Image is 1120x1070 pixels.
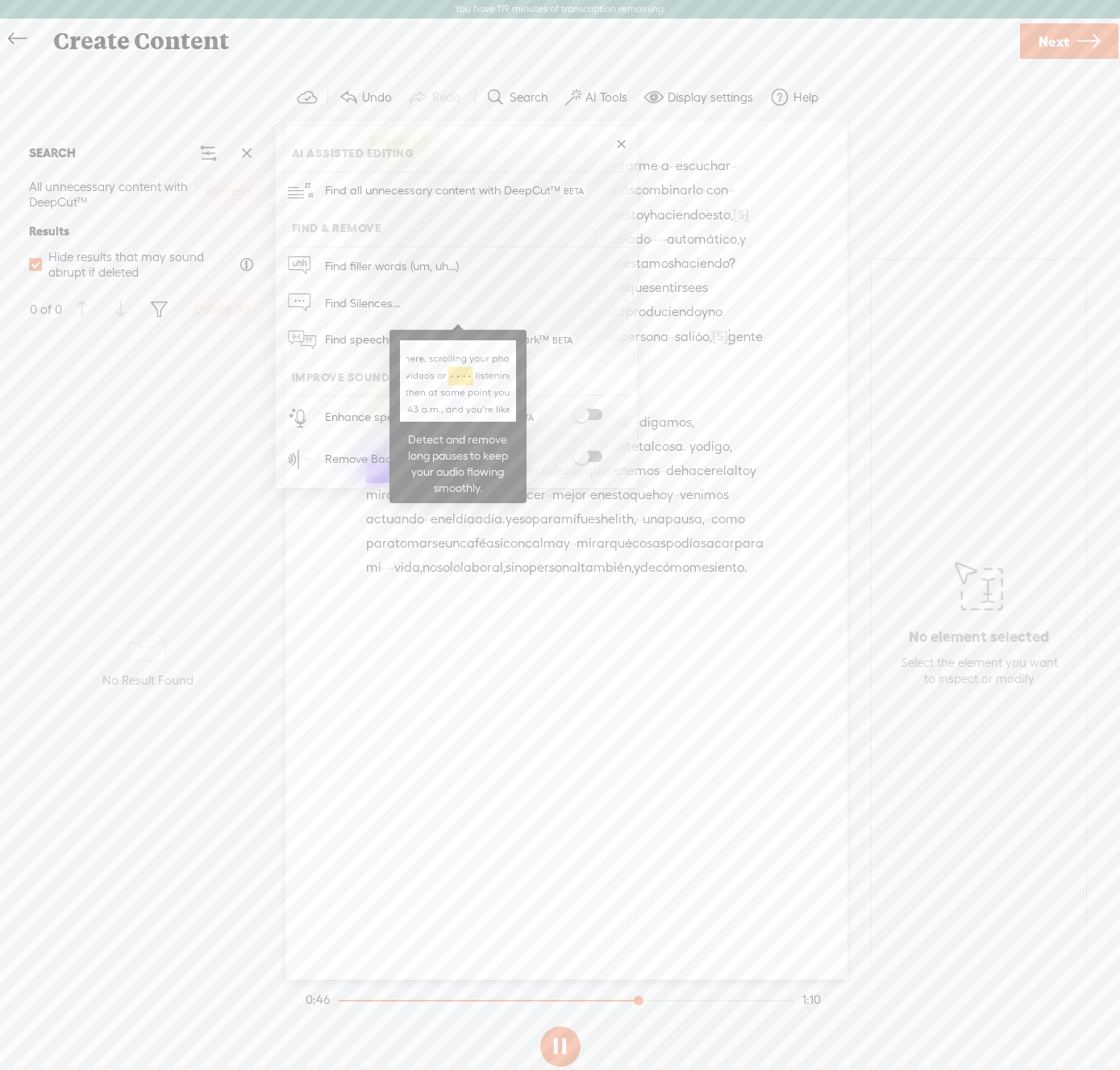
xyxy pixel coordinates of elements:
[669,154,672,178] span: ·
[1039,21,1069,62] span: Next
[764,81,829,114] button: Help
[475,507,483,531] span: a
[319,172,593,210] span: Find all unnecessary content with DeepCut™
[667,227,739,252] span: automático,
[727,459,750,483] span: alto
[319,321,581,359] span: Find speech anomalies with ClaritySpark™
[657,227,660,252] span: ·
[573,531,577,556] span: ·
[634,556,640,580] span: y
[702,300,708,324] span: y
[325,407,537,428] div: Enhance speech with Vocal Glow™
[445,531,460,556] span: un
[577,507,595,531] span: fue
[733,207,749,222] span: [S]
[532,507,561,531] span: para
[319,248,464,284] span: Find filler words (um, uh...)
[460,556,506,580] span: laboral,
[703,178,706,202] span: ·
[660,459,663,483] span: ·
[398,428,518,499] div: Detect and remove long pauses to keep your audio flowing smoothly.
[381,556,385,580] span: ·
[689,556,709,580] span: me
[651,227,654,252] span: ·
[552,483,587,507] span: mejor
[705,507,708,531] span: ·
[394,556,423,580] span: vida,
[734,154,737,178] span: ·
[712,329,728,343] span: [S]
[673,483,677,507] span: ·
[564,531,570,556] span: y
[706,203,733,227] span: esto,
[437,556,460,580] span: solo
[639,410,694,435] span: digamos,
[306,992,330,1008] div: 0:46
[506,556,529,580] span: sino
[623,252,674,276] span: estamos
[395,531,445,556] span: tomarse
[480,81,559,114] button: Search
[620,325,668,349] span: persona
[102,671,194,690] div: No Result Found
[638,81,764,114] button: Display settings
[649,276,695,300] span: sentirse
[424,507,427,531] span: ·
[559,81,638,114] button: AI Tools
[630,483,652,507] span: que
[658,154,661,178] span: ·
[909,627,1049,647] p: No element selected
[239,257,254,272] span: We check for a bit of silence before and after each result. This helps avoid deletions that may s...
[388,556,391,580] span: ·
[681,459,716,483] span: hacer
[427,507,431,531] span: ·
[42,20,1018,62] div: Create Content
[639,507,643,531] span: ·
[587,483,590,507] span: ·
[639,435,655,459] span: tal
[793,90,818,106] label: Help
[656,556,689,580] span: cómo
[525,531,564,556] span: calma
[385,556,388,580] span: ·
[610,531,632,556] span: qué
[709,556,747,580] span: siento.
[590,483,605,507] span: en
[731,178,735,202] span: ·
[728,325,763,349] span: gente
[695,276,708,300] span: es
[703,435,732,459] span: digo,
[664,227,667,252] span: ·
[423,556,437,580] span: no
[456,507,475,531] span: día
[708,507,711,531] span: ·
[319,285,406,321] span: Find Silences...
[654,227,657,252] span: ·
[400,340,516,422] img: long_pauses_hint_tooltip_light.png
[739,227,746,252] span: y
[672,325,675,349] span: ·
[512,507,532,531] span: eso
[432,90,460,106] label: Redo
[708,300,722,324] span: no
[486,531,503,556] span: así
[366,556,381,580] span: mi
[595,507,636,531] span: shelith,
[332,81,402,114] button: Undo
[231,248,263,281] button: We check for a bit of silence before and after each result. This helps avoid deletions that may s...
[577,531,610,556] span: mirar
[675,325,702,349] span: salió
[652,483,673,507] span: hoy
[460,531,486,556] span: café
[650,203,706,227] span: haciendo
[362,90,392,106] label: Undo
[48,249,227,281] span: Hide results that may sound abrupt if deleted
[445,507,456,531] span: el
[731,154,734,178] span: ·
[711,507,745,531] span: como
[605,483,630,507] span: esto
[735,531,764,556] span: para
[668,90,753,106] label: Display settings
[665,507,705,531] span: pausa,
[483,507,506,531] span: día.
